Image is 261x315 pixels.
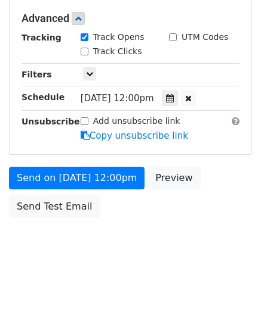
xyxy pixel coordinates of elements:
label: Add unsubscribe link [93,115,180,127]
strong: Filters [22,70,52,79]
h5: Advanced [22,12,239,25]
strong: Unsubscribe [22,117,80,126]
label: UTM Codes [182,31,228,43]
label: Track Clicks [93,45,142,58]
strong: Schedule [22,92,65,102]
span: [DATE] 12:00pm [81,93,154,104]
iframe: Chat Widget [201,258,261,315]
a: Preview [148,167,200,189]
a: Send Test Email [9,195,100,218]
a: Send on [DATE] 12:00pm [9,167,145,189]
a: Copy unsubscribe link [81,130,188,141]
label: Track Opens [93,31,145,43]
strong: Tracking [22,33,62,42]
